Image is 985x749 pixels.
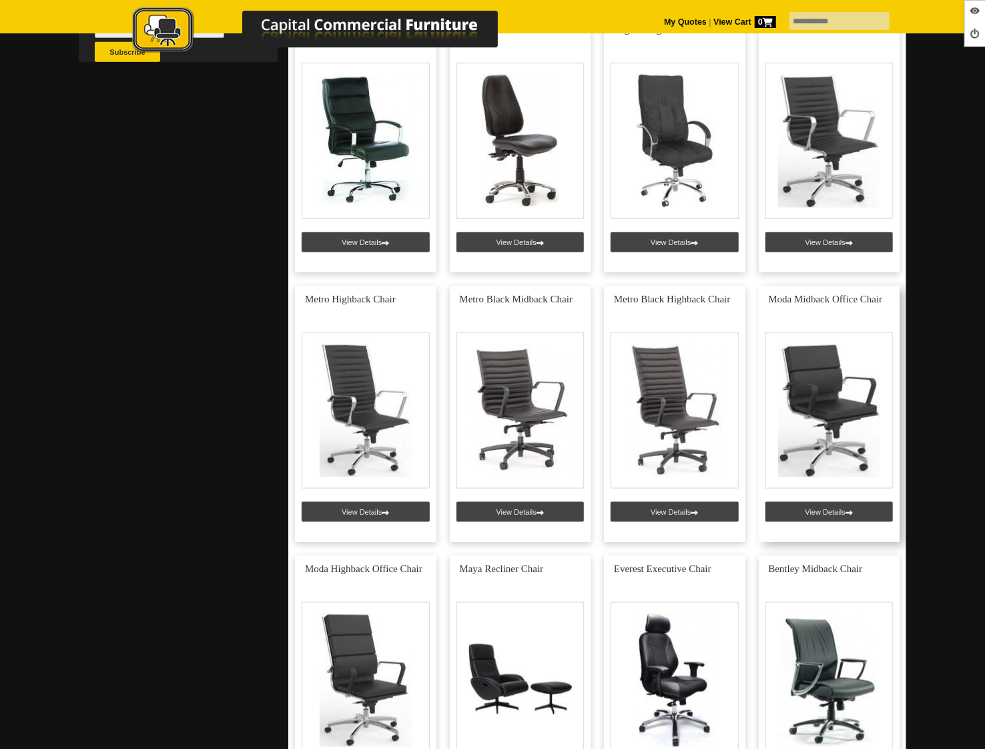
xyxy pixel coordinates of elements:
img: Capital Commercial Furniture Logo [95,7,563,55]
button: Subscribe [95,42,160,62]
span: 0 [755,16,776,28]
a: Capital Commercial Furniture Logo [95,7,563,59]
a: My Quotes [664,17,707,27]
strong: View Cart [713,17,776,27]
a: View Cart0 [711,17,776,27]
